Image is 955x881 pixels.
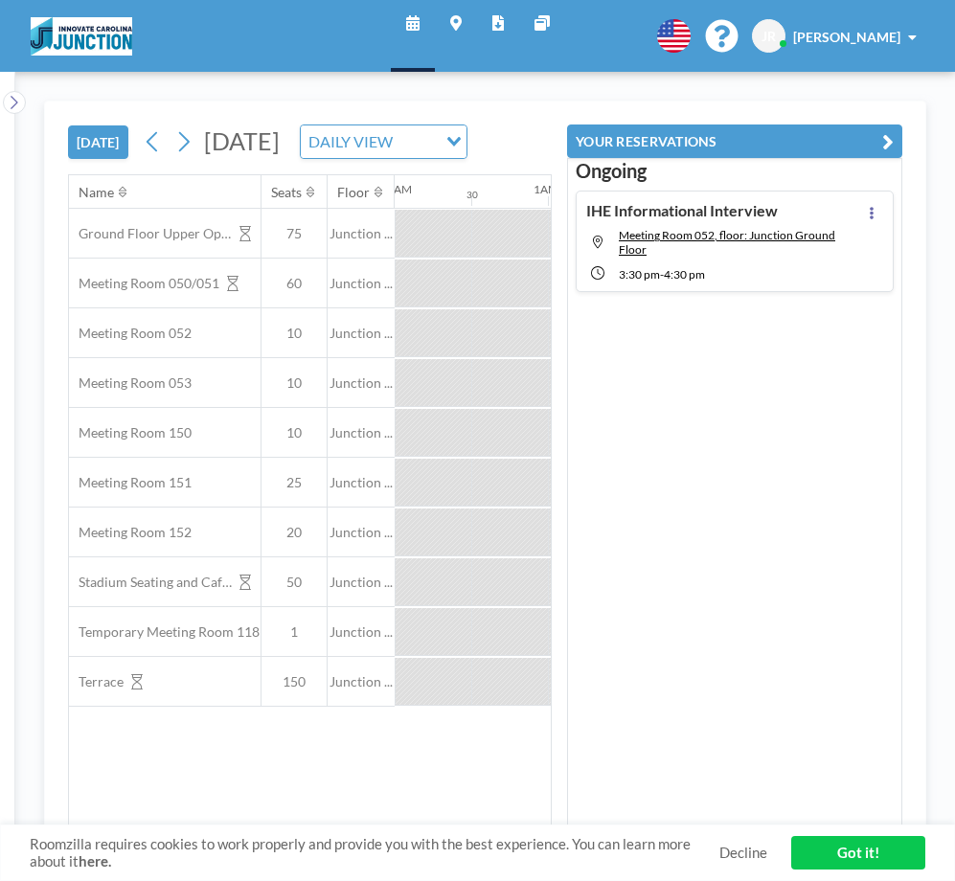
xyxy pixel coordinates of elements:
[619,267,660,282] span: 3:30 PM
[69,225,232,242] span: Ground Floor Upper Open Area
[271,184,302,201] div: Seats
[69,574,232,591] span: Stadium Seating and Cafe area
[791,836,925,870] a: Got it!
[69,275,219,292] span: Meeting Room 050/051
[328,474,395,491] span: Junction ...
[466,189,478,201] div: 30
[261,275,327,292] span: 60
[337,184,370,201] div: Floor
[660,267,664,282] span: -
[261,524,327,541] span: 20
[69,474,192,491] span: Meeting Room 151
[261,225,327,242] span: 75
[762,28,776,45] span: JR
[619,228,835,257] span: Meeting Room 052, floor: Junction Ground Floor
[328,673,395,690] span: Junction ...
[69,424,192,441] span: Meeting Room 150
[69,325,192,342] span: Meeting Room 052
[301,125,466,158] div: Search for option
[68,125,128,159] button: [DATE]
[204,126,280,155] span: [DATE]
[261,673,327,690] span: 150
[30,835,719,871] span: Roomzilla requires cookies to work properly and provide you with the best experience. You can lea...
[69,623,260,641] span: Temporary Meeting Room 118
[69,374,192,392] span: Meeting Room 053
[31,17,132,56] img: organization-logo
[719,844,767,862] a: Decline
[380,182,412,196] div: 12AM
[664,267,705,282] span: 4:30 PM
[576,159,894,183] h3: Ongoing
[793,29,900,45] span: [PERSON_NAME]
[328,623,395,641] span: Junction ...
[261,474,327,491] span: 25
[261,424,327,441] span: 10
[534,182,558,196] div: 1AM
[328,424,395,441] span: Junction ...
[261,574,327,591] span: 50
[69,673,124,690] span: Terrace
[398,129,435,154] input: Search for option
[328,225,395,242] span: Junction ...
[586,201,778,220] h4: IHE Informational Interview
[69,524,192,541] span: Meeting Room 152
[79,852,111,870] a: here.
[328,524,395,541] span: Junction ...
[328,574,395,591] span: Junction ...
[79,184,114,201] div: Name
[328,374,395,392] span: Junction ...
[328,275,395,292] span: Junction ...
[261,623,327,641] span: 1
[305,129,397,154] span: DAILY VIEW
[567,124,902,158] button: YOUR RESERVATIONS
[328,325,395,342] span: Junction ...
[261,374,327,392] span: 10
[261,325,327,342] span: 10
